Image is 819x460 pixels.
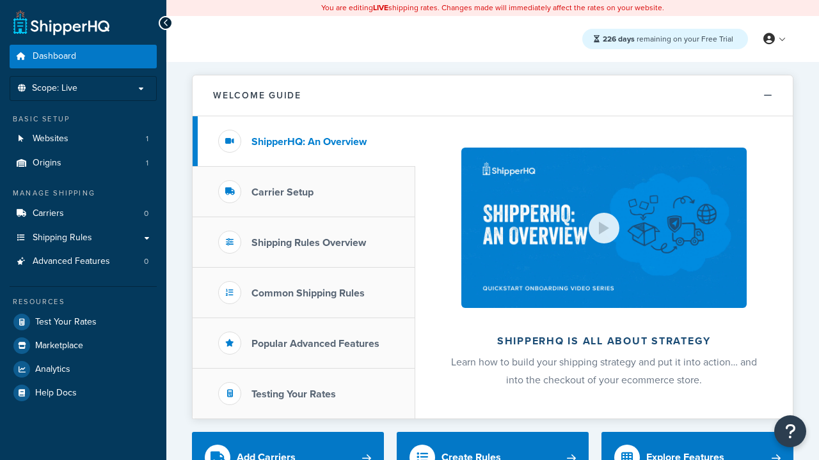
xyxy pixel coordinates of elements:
[774,415,806,447] button: Open Resource Center
[33,158,61,169] span: Origins
[10,202,157,226] li: Carriers
[373,2,388,13] b: LIVE
[33,208,64,219] span: Carriers
[144,208,148,219] span: 0
[603,33,635,45] strong: 226 days
[10,202,157,226] a: Carriers0
[10,226,157,250] a: Shipping Rules
[33,233,92,243] span: Shipping Rules
[213,91,301,100] h2: Welcome Guide
[35,388,77,399] span: Help Docs
[461,148,747,308] img: ShipperHQ is all about strategy
[10,358,157,381] a: Analytics
[251,338,379,349] h3: Popular Advanced Features
[10,310,157,333] a: Test Your Rates
[10,334,157,357] a: Marketplace
[251,136,367,148] h3: ShipperHQ: An Overview
[251,237,366,249] h3: Shipping Rules Overview
[451,355,757,387] span: Learn how to build your shipping strategy and put it into action… and into the checkout of your e...
[10,250,157,273] li: Advanced Features
[35,341,83,351] span: Marketplace
[10,151,157,175] li: Origins
[10,127,157,151] a: Websites1
[10,114,157,125] div: Basic Setup
[10,45,157,68] a: Dashboard
[10,188,157,199] div: Manage Shipping
[449,335,759,347] h2: ShipperHQ is all about strategy
[10,296,157,307] div: Resources
[33,51,76,62] span: Dashboard
[144,256,148,267] span: 0
[10,151,157,175] a: Origins1
[251,287,365,299] h3: Common Shipping Rules
[32,83,77,94] span: Scope: Live
[251,187,314,198] h3: Carrier Setup
[10,127,157,151] li: Websites
[10,250,157,273] a: Advanced Features0
[193,75,793,116] button: Welcome Guide
[251,388,336,400] h3: Testing Your Rates
[10,381,157,404] a: Help Docs
[33,256,110,267] span: Advanced Features
[35,317,97,328] span: Test Your Rates
[146,134,148,144] span: 1
[35,364,70,375] span: Analytics
[603,33,733,45] span: remaining on your Free Trial
[33,134,68,144] span: Websites
[146,158,148,169] span: 1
